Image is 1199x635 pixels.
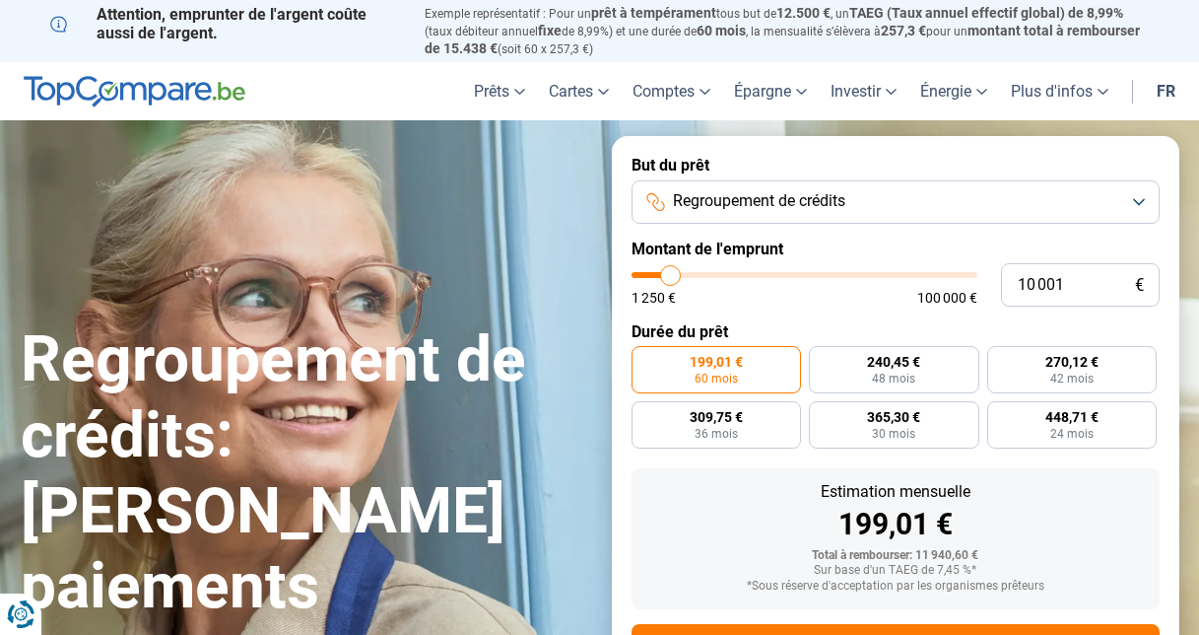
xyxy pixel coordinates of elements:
span: 448,71 € [1045,410,1099,424]
a: Investir [819,62,908,120]
span: 48 mois [872,373,915,385]
span: 60 mois [697,23,746,38]
span: 42 mois [1050,373,1094,385]
label: Durée du prêt [632,322,1160,341]
span: € [1135,277,1144,294]
a: Cartes [537,62,621,120]
div: 199,01 € [647,510,1144,539]
a: Plus d'infos [999,62,1120,120]
a: fr [1145,62,1187,120]
span: 60 mois [695,373,738,385]
span: TAEG (Taux annuel effectif global) de 8,99% [849,5,1123,21]
span: prêt à tempérament [591,5,716,21]
span: 36 mois [695,428,738,440]
label: Montant de l'emprunt [632,240,1160,258]
span: 199,01 € [690,355,743,369]
span: 30 mois [872,428,915,440]
span: 12.500 € [776,5,831,21]
img: TopCompare [24,76,245,107]
span: 270,12 € [1045,355,1099,369]
span: montant total à rembourser de 15.438 € [425,23,1140,56]
a: Énergie [908,62,999,120]
span: 24 mois [1050,428,1094,440]
a: Comptes [621,62,722,120]
span: 240,45 € [867,355,920,369]
p: Attention, emprunter de l'argent coûte aussi de l'argent. [50,5,401,42]
p: Exemple représentatif : Pour un tous but de , un (taux débiteur annuel de 8,99%) et une durée de ... [425,5,1150,57]
span: fixe [538,23,562,38]
a: Prêts [462,62,537,120]
a: Épargne [722,62,819,120]
span: 100 000 € [917,291,977,305]
span: 257,3 € [881,23,926,38]
button: Regroupement de crédits [632,180,1160,224]
span: Regroupement de crédits [673,190,845,212]
div: Total à rembourser: 11 940,60 € [647,549,1144,563]
span: 365,30 € [867,410,920,424]
span: 1 250 € [632,291,676,305]
span: 309,75 € [690,410,743,424]
div: *Sous réserve d'acceptation par les organismes prêteurs [647,580,1144,594]
label: But du prêt [632,156,1160,175]
div: Sur base d'un TAEG de 7,45 %* [647,564,1144,578]
div: Estimation mensuelle [647,484,1144,500]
